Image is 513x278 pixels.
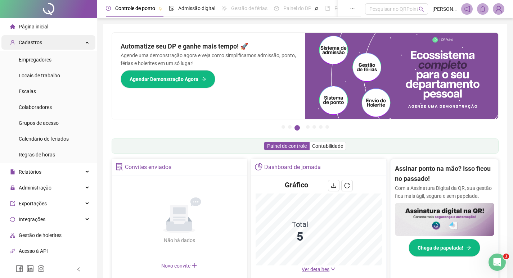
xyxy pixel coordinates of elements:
[306,125,310,129] button: 4
[169,6,174,11] span: file-done
[116,163,123,170] span: solution
[274,6,279,11] span: dashboard
[10,24,15,29] span: home
[121,51,297,67] p: Agende uma demonstração agora e veja como simplificamos admissão, ponto, férias e holerites em um...
[288,125,292,129] button: 2
[19,201,47,206] span: Exportações
[255,163,262,170] span: pie-chart
[19,185,51,191] span: Administração
[121,70,215,88] button: Agendar Demonstração Agora
[16,265,23,272] span: facebook
[19,120,59,126] span: Grupos de acesso
[312,125,316,129] button: 5
[282,125,285,129] button: 1
[192,263,197,268] span: plus
[489,254,506,271] iframe: Intercom live chat
[19,248,48,254] span: Acesso à API
[10,40,15,45] span: user-add
[10,233,15,238] span: apartment
[19,57,51,63] span: Empregadores
[325,125,329,129] button: 7
[480,6,486,12] span: bell
[302,266,329,272] span: Ver detalhes
[106,6,111,11] span: clock-circle
[19,136,69,142] span: Calendário de feriados
[19,152,55,158] span: Regras de horas
[19,24,48,29] span: Página inicial
[121,41,297,51] h2: Automatize seu DP e ganhe mais tempo! 🚀
[10,201,15,206] span: export
[161,263,197,269] span: Novo convite
[503,254,509,259] span: 1
[222,6,227,11] span: sun
[27,265,34,272] span: linkedin
[19,40,42,45] span: Cadastros
[312,143,343,149] span: Contabilidade
[10,249,15,254] span: api
[10,185,15,190] span: lock
[294,125,300,131] button: 3
[76,267,81,272] span: left
[319,125,323,129] button: 6
[201,77,206,82] span: arrow-right
[432,5,457,13] span: [PERSON_NAME]
[115,5,155,11] span: Controle de ponto
[19,169,41,175] span: Relatórios
[325,6,330,11] span: book
[19,104,52,110] span: Colaboradores
[285,180,308,190] h4: Gráfico
[395,203,494,236] img: banner%2F02c71560-61a6-44d4-94b9-c8ab97240462.png
[264,161,321,173] div: Dashboard de jornada
[334,5,381,11] span: Folha de pagamento
[125,161,171,173] div: Convites enviados
[330,266,336,272] span: down
[10,217,15,222] span: sync
[130,75,198,83] span: Agendar Demonstração Agora
[314,6,319,11] span: pushpin
[419,6,424,12] span: search
[10,169,15,174] span: file
[305,33,499,119] img: banner%2Fd57e337e-a0d3-4837-9615-f134fc33a8e6.png
[267,143,307,149] span: Painel de controle
[464,6,470,12] span: notification
[19,217,45,222] span: Integrações
[231,5,267,11] span: Gestão de férias
[493,4,504,14] img: 84864
[418,244,463,252] span: Chega de papelada!
[395,184,494,200] p: Com a Assinatura Digital da QR, sua gestão fica mais ágil, segura e sem papelada.
[302,266,336,272] a: Ver detalhes down
[409,239,480,257] button: Chega de papelada!
[37,265,45,272] span: instagram
[283,5,311,11] span: Painel do DP
[466,245,471,250] span: arrow-right
[146,236,212,244] div: Não há dados
[19,88,36,94] span: Escalas
[19,232,62,238] span: Gestão de holerites
[350,6,355,11] span: ellipsis
[331,183,337,188] span: download
[19,73,60,78] span: Locais de trabalho
[158,6,162,11] span: pushpin
[344,183,350,188] span: reload
[178,5,215,11] span: Admissão digital
[395,164,494,184] h2: Assinar ponto na mão? Isso ficou no passado!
